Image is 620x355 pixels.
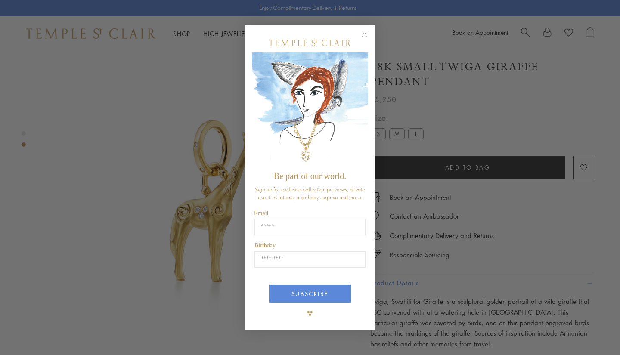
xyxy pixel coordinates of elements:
span: Sign up for exclusive collection previews, private event invitations, a birthday surprise and more. [255,185,365,201]
button: Close dialog [363,33,374,44]
input: Email [254,219,366,235]
iframe: Gorgias live chat messenger [577,315,611,346]
img: TSC [301,305,319,322]
img: Temple St. Clair [269,40,351,46]
img: c4a9eb12-d91a-4d4a-8ee0-386386f4f338.jpeg [252,52,368,167]
button: SUBSCRIBE [269,285,351,303]
span: Email [254,210,268,216]
span: Be part of our world. [274,171,346,181]
span: Birthday [254,242,276,249]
